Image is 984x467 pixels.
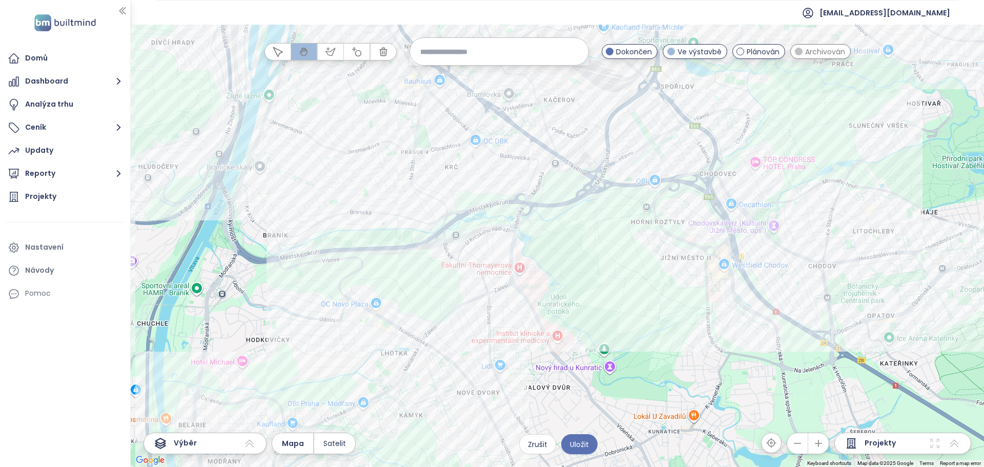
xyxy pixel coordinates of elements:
div: Návody [25,264,54,277]
button: Mapa [272,433,313,454]
span: Satelit [323,438,346,449]
span: Uložit [570,439,589,450]
span: [EMAIL_ADDRESS][DOMAIN_NAME] [819,1,950,25]
div: Updaty [25,144,53,157]
div: Domů [25,52,48,65]
a: Analýza trhu [5,94,125,115]
span: Projekty [865,437,896,450]
span: Mapa [282,438,304,449]
a: Projekty [5,187,125,207]
a: Nastavení [5,237,125,258]
span: Zrušit [528,439,547,450]
span: Dokončen [616,46,652,57]
span: Ve výstavbě [678,46,722,57]
img: logo [31,12,99,33]
a: Open this area in Google Maps (opens a new window) [133,454,167,467]
a: Terms (opens in new tab) [919,460,934,466]
button: Dashboard [5,71,125,92]
button: Satelit [314,433,355,454]
span: Plánován [747,46,780,57]
button: Ceník [5,117,125,138]
span: Map data ©2025 Google [857,460,913,466]
span: Výběr [174,437,197,450]
a: Návody [5,260,125,281]
div: Analýza trhu [25,98,73,111]
button: Uložit [561,434,598,454]
a: Report a map error [940,460,981,466]
button: Zrušit [519,434,556,454]
button: Keyboard shortcuts [807,460,851,467]
div: Projekty [25,190,56,203]
button: Reporty [5,164,125,184]
a: Updaty [5,140,125,161]
a: Domů [5,48,125,69]
div: Pomoc [25,287,51,300]
div: Pomoc [5,283,125,304]
img: Google [133,454,167,467]
div: Nastavení [25,241,64,254]
span: Archivován [805,46,845,57]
